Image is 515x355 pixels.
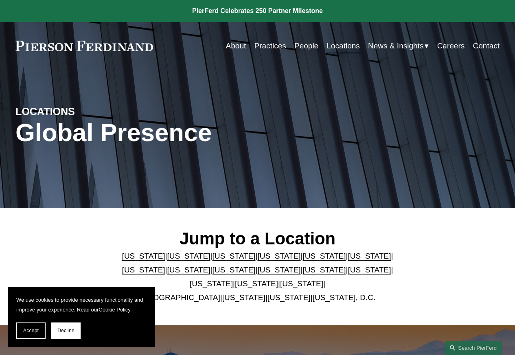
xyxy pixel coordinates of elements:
[16,322,46,339] button: Accept
[258,252,301,260] a: [US_STATE]
[15,105,136,118] h4: LOCATIONS
[302,252,346,260] a: [US_STATE]
[327,38,359,54] a: Locations
[122,252,165,260] a: [US_STATE]
[116,229,399,249] h2: Jump to a Location
[190,279,233,288] a: [US_STATE]
[348,252,391,260] a: [US_STATE]
[235,279,278,288] a: [US_STATE]
[473,38,500,54] a: Contact
[23,328,39,333] span: Accept
[437,38,465,54] a: Careers
[122,266,165,274] a: [US_STATE]
[302,266,346,274] a: [US_STATE]
[348,266,391,274] a: [US_STATE]
[368,39,423,53] span: News & Insights
[8,287,155,347] section: Cookie banner
[57,328,75,333] span: Decline
[368,38,429,54] a: folder dropdown
[226,38,246,54] a: About
[51,322,81,339] button: Decline
[167,266,210,274] a: [US_STATE]
[267,293,311,302] a: [US_STATE]
[15,118,338,147] h1: Global Presence
[99,307,130,313] a: Cookie Policy
[445,341,502,355] a: Search this site
[140,293,220,302] a: [GEOGRAPHIC_DATA]
[313,293,376,302] a: [US_STATE], D.C.
[280,279,323,288] a: [US_STATE]
[254,38,286,54] a: Practices
[294,38,318,54] a: People
[213,252,256,260] a: [US_STATE]
[167,252,210,260] a: [US_STATE]
[116,249,399,305] p: | | | | | | | | | | | | | | | | | |
[213,266,256,274] a: [US_STATE]
[258,266,301,274] a: [US_STATE]
[222,293,265,302] a: [US_STATE]
[16,295,147,314] p: We use cookies to provide necessary functionality and improve your experience. Read our .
